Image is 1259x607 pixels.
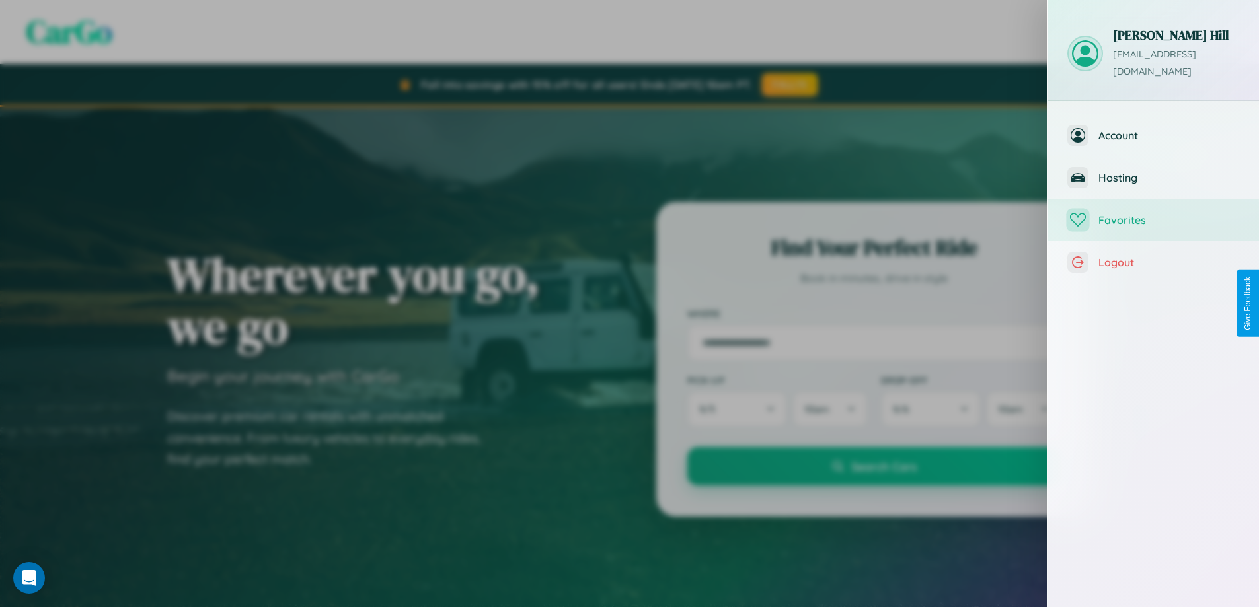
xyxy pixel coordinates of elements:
span: Hosting [1098,171,1239,184]
button: Hosting [1048,157,1259,199]
h3: [PERSON_NAME] Hill [1113,26,1239,44]
button: Account [1048,114,1259,157]
div: Open Intercom Messenger [13,562,45,594]
span: Logout [1098,256,1239,269]
span: Favorites [1098,213,1239,227]
p: [EMAIL_ADDRESS][DOMAIN_NAME] [1113,46,1239,81]
button: Logout [1048,241,1259,283]
div: Give Feedback [1243,277,1252,330]
button: Favorites [1048,199,1259,241]
span: Account [1098,129,1239,142]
